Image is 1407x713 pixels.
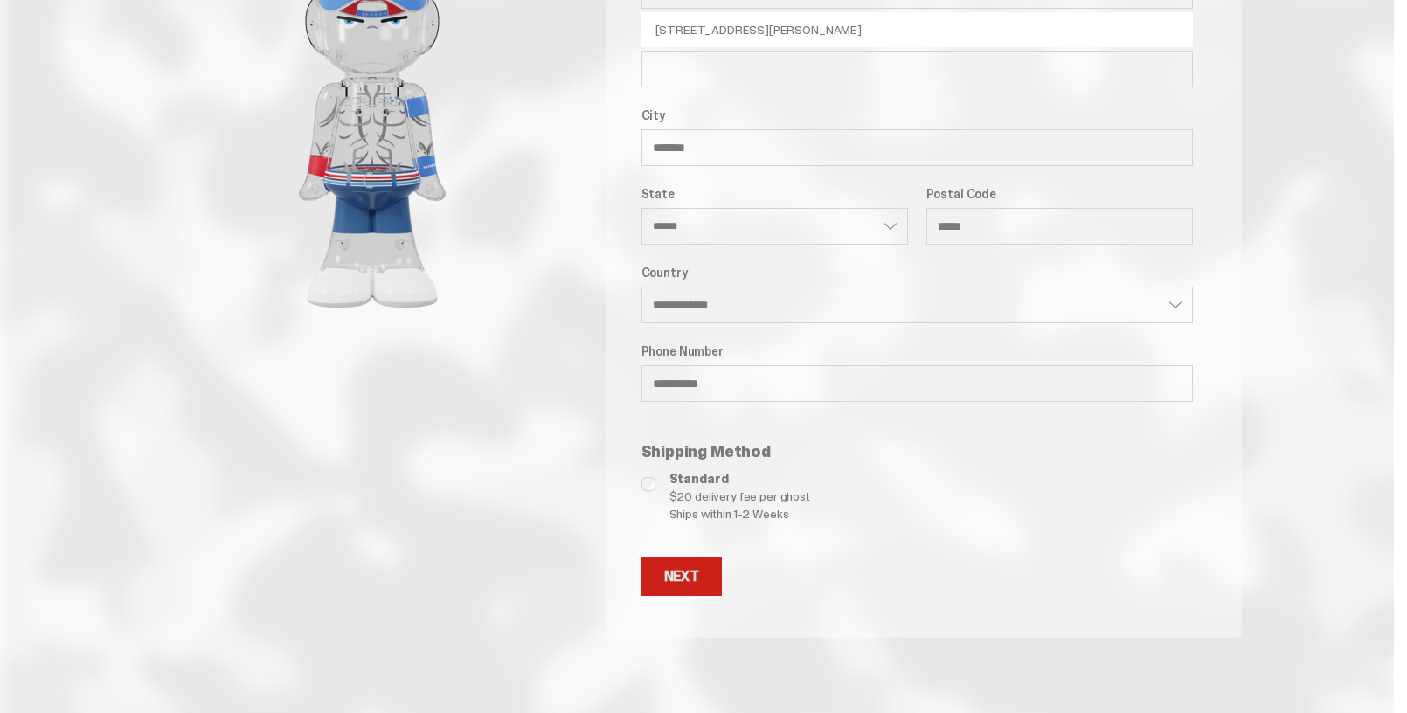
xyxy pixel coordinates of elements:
li: [STREET_ADDRESS][PERSON_NAME] [641,12,1194,47]
label: Postal Code [926,187,1194,201]
span: $20 delivery fee per ghost [669,488,1194,505]
span: Standard [669,470,1194,488]
div: Next [664,570,699,584]
p: Shipping Method [641,444,1194,460]
label: City [641,108,1194,122]
label: Phone Number [641,344,1194,358]
button: Next [641,557,722,596]
label: Country [641,266,1194,280]
label: State [641,187,909,201]
span: Ships within 1-2 Weeks [669,505,1194,523]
